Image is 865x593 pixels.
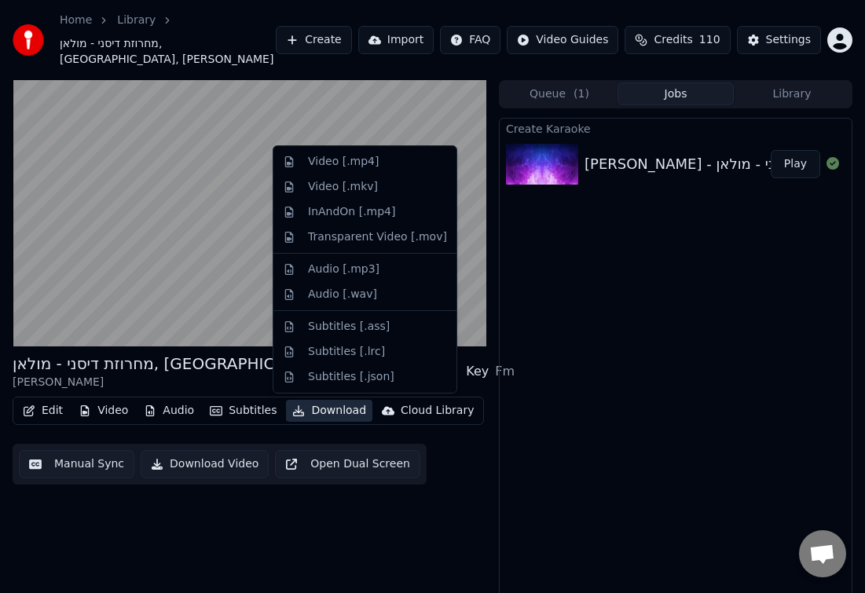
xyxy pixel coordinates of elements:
div: פתח צ'אט [799,530,846,577]
div: מחרוזת דיסני - מולאן, [GEOGRAPHIC_DATA], מרשעת [13,353,390,375]
img: youka [13,24,44,56]
button: FAQ [440,26,500,54]
div: Create Karaoke [500,119,852,137]
button: Video Guides [507,26,618,54]
a: Library [117,13,156,28]
button: Jobs [618,82,734,105]
div: Fm [495,362,515,381]
div: Cloud Library [401,403,474,419]
button: Import [358,26,434,54]
span: ( 1 ) [574,86,589,102]
button: Download [286,400,372,422]
button: Open Dual Screen [275,450,420,478]
nav: breadcrumb [60,13,276,68]
div: Transparent Video [.mov] [308,229,447,245]
button: Edit [16,400,69,422]
button: Play [771,150,820,178]
button: Credits110 [625,26,730,54]
span: מחרוזת דיסני - מולאן, [GEOGRAPHIC_DATA], [PERSON_NAME] [60,36,276,68]
button: Create [276,26,352,54]
button: Download Video [141,450,269,478]
button: Manual Sync [19,450,134,478]
div: Video [.mkv] [308,179,378,195]
div: Settings [766,32,811,48]
div: Subtitles [.ass] [308,319,390,335]
div: Audio [.mp3] [308,262,379,277]
div: Subtitles [.json] [308,369,394,385]
button: Audio [137,400,200,422]
div: Video [.mp4] [308,154,379,170]
div: Key [466,362,489,381]
div: InAndOn [.mp4] [308,204,396,220]
button: Queue [501,82,618,105]
button: Settings [737,26,821,54]
button: Subtitles [203,400,283,422]
button: Video [72,400,134,422]
div: [PERSON_NAME] [13,375,390,390]
div: Audio [.wav] [308,287,377,302]
a: Home [60,13,92,28]
div: Subtitles [.lrc] [308,344,385,360]
button: Library [734,82,850,105]
span: 110 [699,32,720,48]
span: Credits [654,32,692,48]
